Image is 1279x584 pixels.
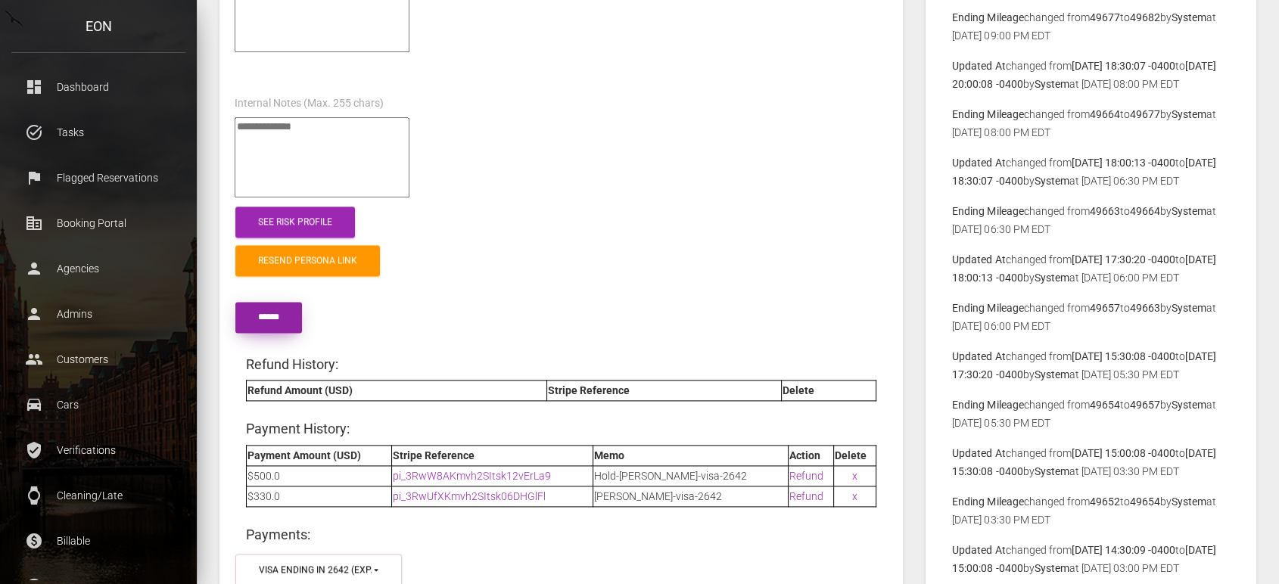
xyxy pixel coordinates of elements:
th: Memo [593,445,788,465]
b: 49664 [1129,205,1159,217]
b: System [1171,11,1206,23]
p: changed from to by at [DATE] 03:00 PM EDT [952,541,1230,577]
b: 49654 [1089,399,1119,411]
th: Payment Amount (USD) [247,445,392,465]
b: System [1171,302,1206,314]
b: System [1034,175,1069,187]
b: 49657 [1129,399,1159,411]
p: changed from to by at [DATE] 05:30 PM EDT [952,396,1230,432]
p: changed from to by at [DATE] 03:30 PM EDT [952,444,1230,480]
th: Stripe Reference [546,381,781,401]
th: Delete [781,381,876,401]
a: corporate_fare Booking Portal [11,204,185,242]
b: Updated At [952,60,1005,72]
b: Updated At [952,544,1005,556]
th: Action [788,445,833,465]
b: Ending Mileage [952,302,1023,314]
p: Agencies [23,257,174,280]
b: 49677 [1089,11,1119,23]
a: pi_3RwW8AKmvh2SItsk12vErLa9 [393,470,551,482]
a: person Agencies [11,250,185,287]
b: Ending Mileage [952,11,1023,23]
a: Refund [789,490,823,502]
b: 49682 [1129,11,1159,23]
p: Cars [23,393,174,416]
a: See Risk Profile [235,207,355,238]
b: System [1034,272,1069,284]
h4: Payments: [246,525,876,544]
p: changed from to by at [DATE] 06:30 PM EDT [952,154,1230,190]
b: Ending Mileage [952,495,1023,508]
b: Ending Mileage [952,108,1023,120]
b: 49663 [1129,302,1159,314]
div: visa ending in 2642 (exp. 6/2031) [259,564,372,576]
label: Internal Notes (Max. 255 chars) [235,96,384,111]
p: changed from to by at [DATE] 08:00 PM EDT [952,57,1230,93]
b: Updated At [952,350,1005,362]
p: changed from to by at [DATE] 03:30 PM EDT [952,492,1230,529]
b: [DATE] 17:30:20 -0400 [1071,253,1175,266]
p: changed from to by at [DATE] 06:00 PM EDT [952,250,1230,287]
p: changed from to by at [DATE] 05:30 PM EDT [952,347,1230,384]
b: System [1171,495,1206,508]
b: System [1034,78,1069,90]
b: System [1034,368,1069,381]
h4: Refund History: [246,355,876,374]
b: System [1034,465,1069,477]
b: System [1171,108,1206,120]
b: Ending Mileage [952,205,1023,217]
p: Tasks [23,121,174,144]
th: Stripe Reference [392,445,593,465]
b: Ending Mileage [952,399,1023,411]
a: Resend Persona Link [235,245,380,276]
p: Flagged Reservations [23,166,174,189]
p: Customers [23,348,174,371]
b: [DATE] 14:30:09 -0400 [1071,544,1175,556]
th: Delete [833,445,876,465]
p: changed from to by at [DATE] 06:30 PM EDT [952,202,1230,238]
a: dashboard Dashboard [11,68,185,106]
a: flag Flagged Reservations [11,159,185,197]
a: x [852,490,857,502]
p: changed from to by at [DATE] 06:00 PM EDT [952,299,1230,335]
p: Verifications [23,439,174,461]
b: System [1171,205,1206,217]
a: x [852,470,857,482]
b: 49663 [1089,205,1119,217]
td: $500.0 [247,465,392,486]
b: 49652 [1089,495,1119,508]
b: 49654 [1129,495,1159,508]
b: 49677 [1129,108,1159,120]
b: [DATE] 18:00:13 -0400 [1071,157,1175,169]
a: drive_eta Cars [11,386,185,424]
a: Refund [789,470,823,482]
p: changed from to by at [DATE] 08:00 PM EDT [952,105,1230,141]
a: person Admins [11,295,185,333]
p: Cleaning/Late [23,484,174,507]
a: pi_3RwUfXKmvh2SItsk06DHGlFl [393,490,546,502]
th: Refund Amount (USD) [247,381,547,401]
b: [DATE] 15:00:08 -0400 [1071,447,1175,459]
a: paid Billable [11,522,185,560]
p: Booking Portal [23,212,174,235]
b: 49664 [1089,108,1119,120]
td: $330.0 [247,486,392,506]
p: Dashboard [23,76,174,98]
b: Updated At [952,253,1005,266]
b: [DATE] 15:30:08 -0400 [1071,350,1175,362]
a: verified_user Verifications [11,431,185,469]
a: watch Cleaning/Late [11,477,185,514]
p: Admins [23,303,174,325]
b: [DATE] 18:30:07 -0400 [1071,60,1175,72]
p: Billable [23,530,174,552]
b: Updated At [952,157,1005,169]
p: changed from to by at [DATE] 09:00 PM EDT [952,8,1230,45]
a: task_alt Tasks [11,113,185,151]
b: System [1034,562,1069,574]
h4: Payment History: [246,419,876,438]
td: Hold-[PERSON_NAME]-visa-2642 [593,465,788,486]
b: 49657 [1089,302,1119,314]
a: people Customers [11,340,185,378]
b: Updated At [952,447,1005,459]
b: System [1171,399,1206,411]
